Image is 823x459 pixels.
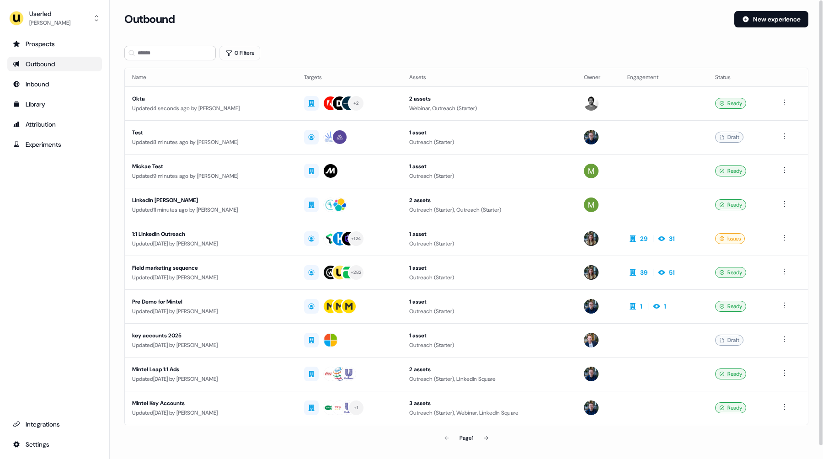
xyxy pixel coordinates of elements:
div: Issues [715,233,745,244]
img: Charlotte [584,265,599,280]
th: Targets [297,68,402,86]
div: + 124 [351,235,361,243]
div: Outreach (Starter) [409,273,569,282]
div: Outreach (Starter), LinkedIn Square [409,374,569,384]
div: Ready [715,402,746,413]
button: 0 Filters [219,46,260,60]
th: Owner [577,68,620,86]
div: LinkedIn [PERSON_NAME] [132,196,289,205]
img: James [584,299,599,314]
img: Mickael [584,164,599,178]
div: Field marketing sequence [132,263,289,272]
div: 29 [640,234,647,243]
a: Go to integrations [7,417,102,432]
div: Ready [715,199,746,210]
img: James [584,400,599,415]
div: Outreach (Starter), Outreach (Starter) [409,205,569,214]
div: Okta [132,94,289,103]
div: Outreach (Starter) [409,239,569,248]
div: 1 asset [409,297,569,306]
div: Outreach (Starter), Webinar, LinkedIn Square [409,408,569,417]
div: key accounts 2025 [132,331,289,340]
div: 2 assets [409,365,569,374]
div: Outbound [13,59,96,69]
div: Draft [715,132,743,143]
div: Updated [DATE] by [PERSON_NAME] [132,374,289,384]
div: 31 [669,234,675,243]
button: Userled[PERSON_NAME] [7,7,102,29]
div: Updated [DATE] by [PERSON_NAME] [132,408,289,417]
div: 1:1 Linkedin Outreach [132,229,289,239]
div: Ready [715,301,746,312]
div: Settings [13,440,96,449]
div: 1 [640,302,642,311]
div: 1 [664,302,666,311]
div: Outreach (Starter) [409,138,569,147]
div: Updated 9 minutes ago by [PERSON_NAME] [132,171,289,181]
div: Updated 8 minutes ago by [PERSON_NAME] [132,138,289,147]
div: Attribution [13,120,96,129]
a: Go to outbound experience [7,57,102,71]
img: Maz [584,96,599,111]
a: Go to experiments [7,137,102,152]
img: Charlotte [584,231,599,246]
div: Ready [715,165,746,176]
div: 1 asset [409,162,569,171]
div: Integrations [13,420,96,429]
div: Pre Demo for Mintel [132,297,289,306]
a: Go to templates [7,97,102,112]
th: Assets [402,68,576,86]
div: Prospects [13,39,96,48]
div: Mintel Leap 1:1 Ads [132,365,289,374]
div: + 2 [353,99,359,107]
img: Yann [584,333,599,347]
div: Library [13,100,96,109]
div: Outreach (Starter) [409,307,569,316]
div: Draft [715,335,743,346]
div: Inbound [13,80,96,89]
div: Updated [DATE] by [PERSON_NAME] [132,273,289,282]
div: Ready [715,98,746,109]
th: Engagement [620,68,707,86]
div: Updated [DATE] by [PERSON_NAME] [132,307,289,316]
div: Updated 11 minutes ago by [PERSON_NAME] [132,205,289,214]
img: Mickael [584,197,599,212]
div: Webinar, Outreach (Starter) [409,104,569,113]
a: Go to Inbound [7,77,102,91]
a: Go to prospects [7,37,102,51]
div: Ready [715,267,746,278]
img: James [584,130,599,144]
div: 39 [640,268,647,277]
div: + 1 [354,404,358,412]
div: Mickae Test [132,162,289,171]
div: Mintel Key Accounts [132,399,289,408]
div: Userled [29,9,70,18]
div: Page 1 [460,433,473,443]
div: + 282 [351,268,361,277]
div: 51 [669,268,675,277]
div: Experiments [13,140,96,149]
div: 1 asset [409,229,569,239]
div: Updated [DATE] by [PERSON_NAME] [132,341,289,350]
div: 2 assets [409,196,569,205]
div: 1 asset [409,331,569,340]
div: 2 assets [409,94,569,103]
div: Updated 4 seconds ago by [PERSON_NAME] [132,104,289,113]
div: Outreach (Starter) [409,341,569,350]
div: Updated [DATE] by [PERSON_NAME] [132,239,289,248]
div: Test [132,128,289,137]
div: Outreach (Starter) [409,171,569,181]
th: Status [708,68,772,86]
div: 1 asset [409,263,569,272]
h3: Outbound [124,12,175,26]
button: New experience [734,11,808,27]
div: [PERSON_NAME] [29,18,70,27]
img: James [584,367,599,381]
a: Go to integrations [7,437,102,452]
div: 1 asset [409,128,569,137]
a: Go to attribution [7,117,102,132]
div: 3 assets [409,399,569,408]
th: Name [125,68,297,86]
div: Ready [715,368,746,379]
